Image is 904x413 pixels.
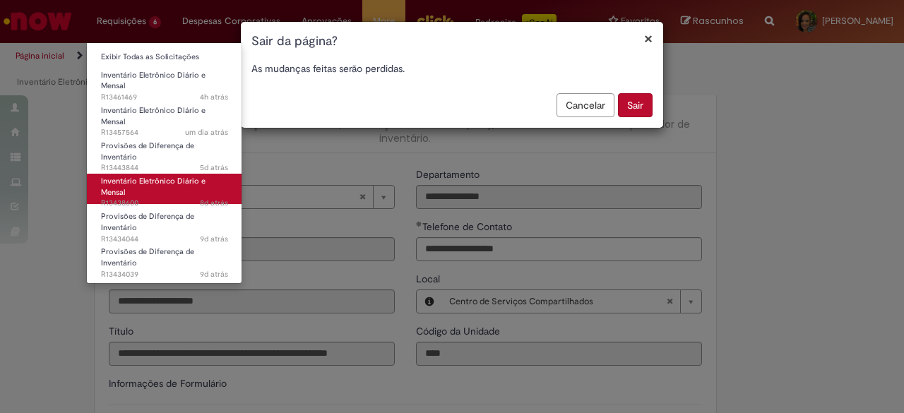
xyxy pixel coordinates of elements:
[200,269,228,280] time: 20/08/2025 18:17:01
[185,127,228,138] time: 28/08/2025 12:23:58
[101,269,228,280] span: R13434039
[87,209,242,239] a: Aberto R13434044 : Provisões de Diferença de Inventário
[101,127,228,138] span: R13457564
[200,162,228,173] span: 5d atrás
[87,49,242,65] a: Exibir Todas as Solicitações
[251,32,653,51] h1: Sair da página?
[101,176,206,198] span: Inventário Eletrônico Diário e Mensal
[87,244,242,275] a: Aberto R13434039 : Provisões de Diferença de Inventário
[185,127,228,138] span: um dia atrás
[101,105,206,127] span: Inventário Eletrônico Diário e Mensal
[101,162,228,174] span: R13443844
[200,198,228,208] time: 22/08/2025 09:10:05
[200,92,228,102] span: 4h atrás
[101,140,194,162] span: Provisões de Diferença de Inventário
[618,93,653,117] button: Sair
[86,42,242,284] ul: Requisições
[200,92,228,102] time: 29/08/2025 10:25:53
[101,92,228,103] span: R13461469
[87,103,242,133] a: Aberto R13457564 : Inventário Eletrônico Diário e Mensal
[101,70,206,92] span: Inventário Eletrônico Diário e Mensal
[200,234,228,244] span: 9d atrás
[101,198,228,209] span: R13438600
[644,31,653,46] button: Fechar modal
[200,198,228,208] span: 8d atrás
[101,234,228,245] span: R13434044
[557,93,614,117] button: Cancelar
[200,162,228,173] time: 25/08/2025 11:41:04
[87,68,242,98] a: Aberto R13461469 : Inventário Eletrônico Diário e Mensal
[200,269,228,280] span: 9d atrás
[87,138,242,169] a: Aberto R13443844 : Provisões de Diferença de Inventário
[101,211,194,233] span: Provisões de Diferença de Inventário
[87,174,242,204] a: Aberto R13438600 : Inventário Eletrônico Diário e Mensal
[101,246,194,268] span: Provisões de Diferença de Inventário
[200,234,228,244] time: 20/08/2025 18:19:24
[251,61,653,76] p: As mudanças feitas serão perdidas.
